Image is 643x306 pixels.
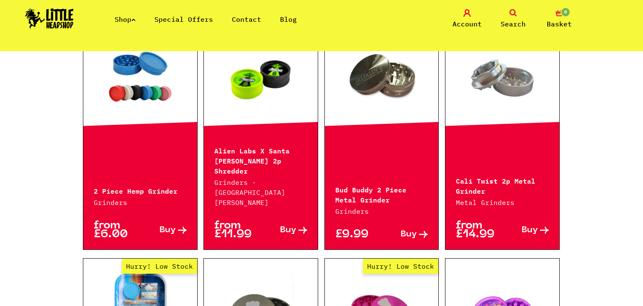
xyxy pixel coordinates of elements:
[122,259,197,274] span: Hurry! Low Stock
[214,145,307,175] p: Alien Labs X Santa [PERSON_NAME] 2p Shredder
[456,175,549,195] p: Cali Twist 2p Metal Grinder
[456,197,549,207] p: Metal Grinders
[214,177,307,207] p: Grinders · [GEOGRAPHIC_DATA][PERSON_NAME]
[363,259,438,274] span: Hurry! Low Stock
[261,221,307,239] a: Buy
[501,19,526,29] span: Search
[25,8,74,29] img: Little Head Shop Logo
[335,230,382,239] p: £9.99
[561,7,571,17] span: 0
[232,15,261,23] a: Contact
[335,184,428,204] p: Bud Buddy 2 Piece Metal Grinder
[547,19,572,29] span: Basket
[280,15,297,23] a: Blog
[382,230,428,239] a: Buy
[453,19,482,29] span: Account
[522,226,538,235] span: Buy
[159,226,176,235] span: Buy
[94,197,187,207] p: Grinders
[204,36,318,120] a: Hurry! Low Stock Sorry! Out of Stock!
[502,221,549,239] a: Buy
[280,226,296,235] span: Buy
[94,185,187,195] p: 2 Piece Hemp Grinder
[214,221,261,239] p: from £11.99
[115,15,136,23] a: Shop
[94,221,140,239] p: from £6.00
[154,15,213,23] a: Special Offers
[335,206,428,216] p: Grinders
[140,221,187,239] a: Buy
[401,230,417,239] span: Buy
[538,9,580,29] a: 0 Basket
[492,9,534,29] a: Search
[456,221,502,239] p: from £14.99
